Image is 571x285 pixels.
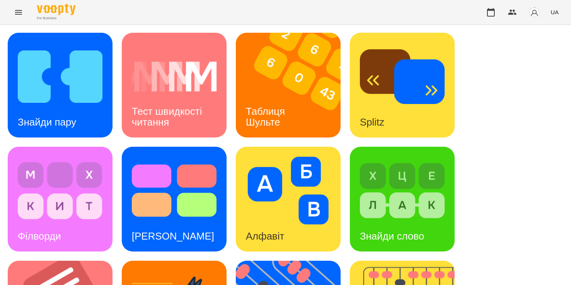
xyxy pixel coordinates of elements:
[8,33,113,137] a: Знайди паруЗнайди пару
[18,230,61,242] h3: Філворди
[350,33,455,137] a: SplitzSplitz
[236,147,341,251] a: АлфавітАлфавіт
[132,43,217,111] img: Тест швидкості читання
[529,7,540,18] img: avatar_s.png
[122,33,227,137] a: Тест швидкості читанняТест швидкості читання
[360,230,424,242] h3: Знайди слово
[18,43,102,111] img: Знайди пару
[37,16,76,21] span: For Business
[18,157,102,225] img: Філворди
[18,116,76,128] h3: Знайди пару
[350,147,455,251] a: Знайди словоЗнайди слово
[8,147,113,251] a: ФілвордиФілворди
[246,106,288,127] h3: Таблиця Шульте
[132,230,214,242] h3: [PERSON_NAME]
[246,230,284,242] h3: Алфавіт
[547,5,562,19] button: UA
[360,43,445,111] img: Splitz
[246,157,331,225] img: Алфавіт
[360,116,385,128] h3: Splitz
[122,147,227,251] a: Тест Струпа[PERSON_NAME]
[360,157,445,225] img: Знайди слово
[551,8,559,16] span: UA
[132,106,205,127] h3: Тест швидкості читання
[9,3,28,22] button: Menu
[37,4,76,15] img: Voopty Logo
[236,33,350,137] img: Таблиця Шульте
[132,157,217,225] img: Тест Струпа
[236,33,341,137] a: Таблиця ШультеТаблиця Шульте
